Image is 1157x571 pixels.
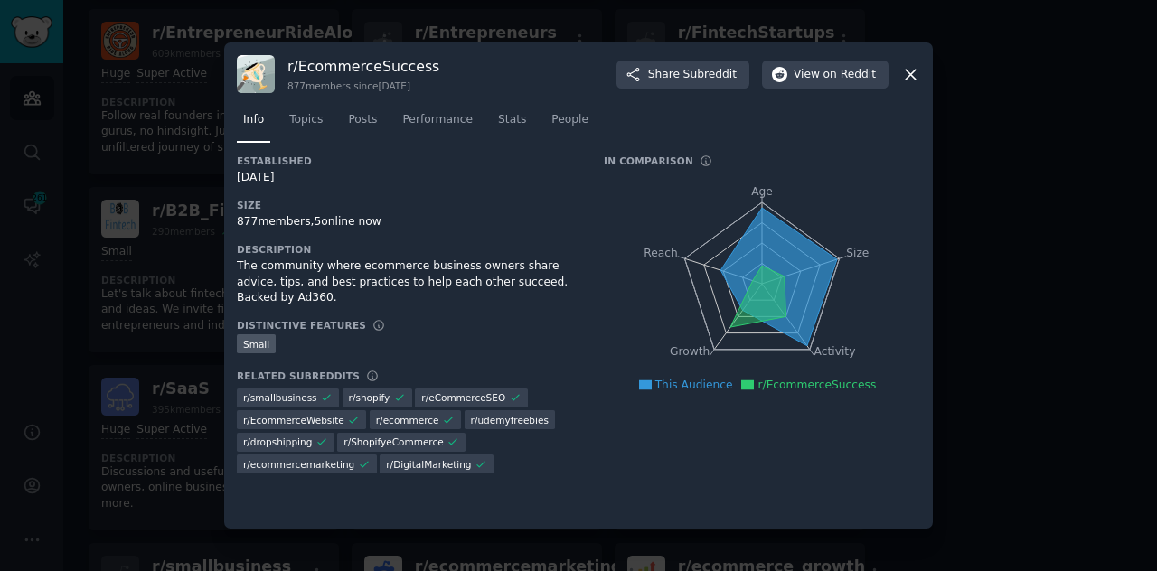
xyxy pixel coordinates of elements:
button: ShareSubreddit [616,61,749,89]
a: Performance [396,106,479,143]
div: The community where ecommerce business owners share advice, tips, and best practices to help each... [237,258,578,306]
h3: Established [237,154,578,167]
span: r/ ecommercemarketing [243,458,354,471]
span: Info [243,112,264,128]
span: Subreddit [683,67,737,83]
tspan: Reach [644,247,678,259]
span: r/ dropshipping [243,435,312,448]
a: Info [237,106,270,143]
button: Viewon Reddit [762,61,889,89]
span: r/ udemyfreebies [471,414,549,426]
h3: r/ EcommerceSuccess [287,57,439,76]
span: r/ ShopifyeCommerce [343,435,443,448]
h3: Size [237,199,578,211]
span: r/ eCommerceSEO [421,391,505,404]
span: Stats [498,112,526,128]
tspan: Size [846,247,869,259]
h3: Related Subreddits [237,370,360,382]
span: r/ ecommerce [376,414,439,426]
span: r/EcommerceSuccess [757,379,876,391]
span: r/ shopify [349,391,390,404]
a: Posts [342,106,383,143]
span: Performance [402,112,473,128]
h3: In Comparison [604,154,693,167]
h3: Description [237,243,578,256]
span: r/ smallbusiness [243,391,317,404]
span: r/ DigitalMarketing [386,458,471,471]
span: This Audience [655,379,733,391]
span: Posts [348,112,377,128]
span: on Reddit [823,67,876,83]
h3: Distinctive Features [237,319,366,332]
div: 877 members since [DATE] [287,80,439,92]
tspan: Activity [814,346,856,359]
a: People [545,106,595,143]
span: r/ EcommerceWebsite [243,414,344,426]
img: EcommerceSuccess [237,55,275,93]
tspan: Growth [670,346,710,359]
a: Topics [283,106,329,143]
div: [DATE] [237,170,578,186]
tspan: Age [751,185,773,198]
span: View [794,67,876,83]
a: Stats [492,106,532,143]
div: Small [237,334,276,353]
span: Share [648,67,737,83]
span: People [551,112,588,128]
span: Topics [289,112,323,128]
div: 877 members, 5 online now [237,214,578,230]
